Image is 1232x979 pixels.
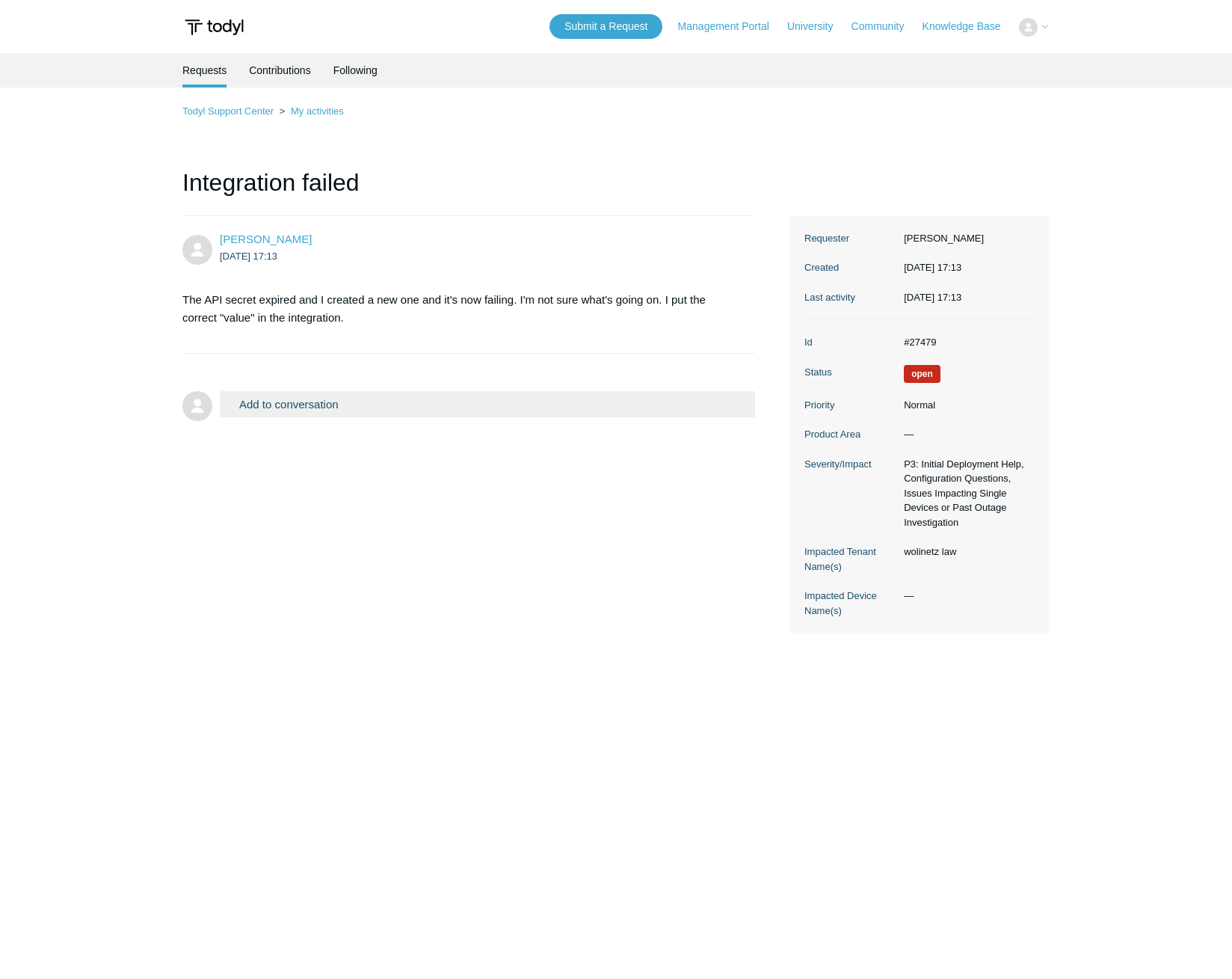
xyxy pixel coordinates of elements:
[804,335,896,350] dt: Id
[804,231,896,246] dt: Requester
[904,292,961,303] time: 2025-08-15T17:13:30+00:00
[804,589,896,618] dt: Impacted Device Name(s)
[904,262,961,273] time: 2025-08-15T17:13:30+00:00
[896,231,1035,246] dd: [PERSON_NAME]
[896,589,1035,604] dd: —
[182,165,755,216] h1: Integration failed
[220,251,277,262] time: 2025-08-15T17:13:30Z
[787,19,848,34] a: University
[804,260,896,275] dt: Created
[804,544,896,574] dt: Impacted Tenant Name(s)
[804,365,896,380] dt: Status
[923,19,1016,34] a: Knowledge Base
[249,53,311,88] a: Contributions
[851,19,920,34] a: Community
[896,544,1035,559] dd: wolinetz law
[896,335,1035,350] dd: #27479
[182,105,274,117] a: Todyl Support Center
[678,19,784,34] a: Management Portal
[182,291,740,327] p: The API secret expired and I created a new one and it's now failing. I'm not sure what's going on...
[804,457,896,472] dt: Severity/Impact
[182,53,227,88] li: Requests
[291,105,344,117] a: My activities
[904,365,940,383] span: We are working on a response for you
[896,398,1035,413] dd: Normal
[804,398,896,413] dt: Priority
[804,427,896,442] dt: Product Area
[549,14,662,39] a: Submit a Request
[220,391,755,417] button: Add to conversation
[804,290,896,305] dt: Last activity
[220,233,312,245] span: Jason Adams
[182,105,277,117] li: Todyl Support Center
[182,13,246,41] img: Todyl Support Center Help Center home page
[896,427,1035,442] dd: —
[896,457,1035,530] dd: P3: Initial Deployment Help, Configuration Questions, Issues Impacting Single Devices or Past Out...
[333,53,378,88] a: Following
[220,233,312,245] a: [PERSON_NAME]
[277,105,344,117] li: My activities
